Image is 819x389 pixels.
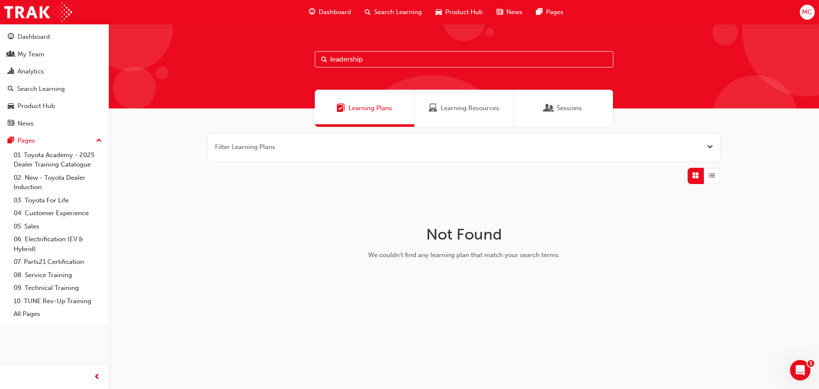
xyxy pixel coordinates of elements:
div: Pages [17,136,35,146]
div: My Team [17,50,44,59]
span: people-icon [8,51,14,58]
span: List [709,171,715,181]
span: Learning Plans [349,103,392,113]
button: Pages [3,133,105,149]
a: news-iconNews [490,3,529,21]
a: Learning PlansLearning Plans [315,90,414,127]
span: news-icon [8,120,14,128]
a: 10. TUNE Rev-Up Training [10,295,105,308]
span: pages-icon [8,137,14,145]
span: Learning Plans [337,103,345,113]
button: Open the filter [707,142,713,152]
span: car-icon [8,102,14,110]
a: car-iconProduct Hub [429,3,490,21]
span: search-icon [8,85,14,93]
span: Grid [692,171,699,181]
button: DashboardMy TeamAnalyticsSearch LearningProduct HubNews [3,27,105,133]
input: Search... [315,51,613,67]
span: chart-icon [8,68,14,76]
div: Product Hub [17,101,55,111]
span: News [506,7,523,17]
a: 08. Service Training [10,269,105,282]
span: Learning Resources [441,103,499,113]
span: Product Hub [445,7,483,17]
div: Analytics [17,67,44,76]
div: Search Learning [17,84,65,94]
a: SessionsSessions [514,90,613,127]
button: MC [800,5,815,20]
span: car-icon [436,7,442,18]
a: pages-iconPages [529,3,570,21]
a: 09. Technical Training [10,281,105,295]
div: News [17,119,34,129]
span: Search Learning [374,7,422,17]
div: Dashboard [17,32,50,42]
a: Dashboard [3,29,105,45]
a: My Team [3,47,105,62]
span: Pages [546,7,563,17]
span: news-icon [497,7,503,18]
span: guage-icon [8,33,14,41]
span: search-icon [365,7,371,18]
a: 06. Electrification (EV & Hybrid) [10,233,105,255]
a: 04. Customer Experience [10,207,105,220]
span: Learning Resources [429,103,437,113]
a: 03. Toyota For Life [10,194,105,207]
a: 02. New - Toyota Dealer Induction [10,171,105,194]
div: We couldn't find any learning plan that match your search terms. [329,250,599,260]
span: Dashboard [319,7,351,17]
img: Trak [4,3,72,22]
span: prev-icon [94,372,100,383]
a: News [3,116,105,132]
iframe: Intercom live chat [790,360,810,380]
a: 05. Sales [10,220,105,233]
a: search-iconSearch Learning [358,3,429,21]
span: up-icon [96,135,102,146]
span: pages-icon [536,7,543,18]
a: 07. Parts21 Certification [10,255,105,269]
span: MC [802,7,812,17]
a: Search Learning [3,81,105,97]
span: Search [321,55,327,64]
h1: Not Found [329,225,599,244]
a: Product Hub [3,98,105,114]
span: Sessions [545,103,553,113]
a: 01. Toyota Academy - 2025 Dealer Training Catalogue [10,149,105,171]
a: Learning ResourcesLearning Resources [414,90,514,127]
a: All Pages [10,307,105,321]
span: 1 [807,360,814,367]
span: Sessions [557,103,582,113]
span: guage-icon [309,7,315,18]
a: guage-iconDashboard [302,3,358,21]
a: Analytics [3,64,105,79]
